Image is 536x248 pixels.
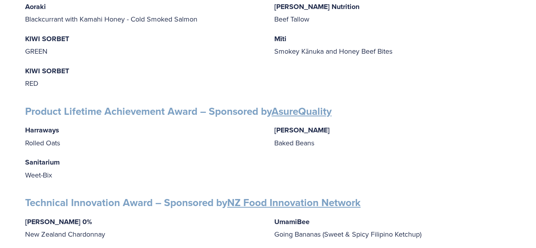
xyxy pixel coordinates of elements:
[25,125,59,135] strong: Harraways
[274,125,330,135] strong: [PERSON_NAME]
[25,217,92,227] strong: [PERSON_NAME] 0%
[274,34,286,44] strong: Mīti
[227,195,361,210] a: NZ Food Innovation Network
[25,104,332,119] strong: Product Lifetime Achievement Award – Sponsored by
[25,195,361,210] strong: Technical Innovation Award – Sponsored by
[274,124,511,149] p: Baked Beans
[274,0,511,25] p: Beef Tallow
[274,215,511,241] p: Going Bananas (Sweet & Spicy Filipino Ketchup)
[274,33,511,58] p: Smokey Kānuka and Honey Beef Bites
[25,2,46,12] strong: Aoraki
[25,33,262,58] p: GREEN
[25,65,262,90] p: RED
[274,217,310,227] strong: UmamiBee
[25,34,69,44] strong: KIWI SORBET
[25,215,262,241] p: New Zealand Chardonnay
[25,156,262,181] p: Weet-Bix
[274,2,359,12] strong: [PERSON_NAME] Nutrition
[25,0,262,25] p: Blackcurrant with Kamahi Honey - Cold Smoked Salmon
[25,124,262,149] p: Rolled Oats
[25,66,69,76] strong: KIWI SORBET
[25,157,60,167] strong: Sanitarium
[272,104,332,119] a: AsureQuality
